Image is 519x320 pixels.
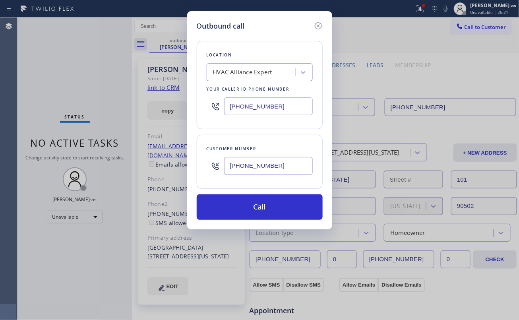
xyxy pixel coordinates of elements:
div: HVAC Alliance Expert [213,68,272,77]
button: Call [197,194,323,220]
div: Your caller id phone number [207,85,313,93]
h5: Outbound call [197,21,245,31]
input: (123) 456-7890 [224,97,313,115]
div: Location [207,51,313,59]
div: Customer number [207,145,313,153]
input: (123) 456-7890 [224,157,313,175]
